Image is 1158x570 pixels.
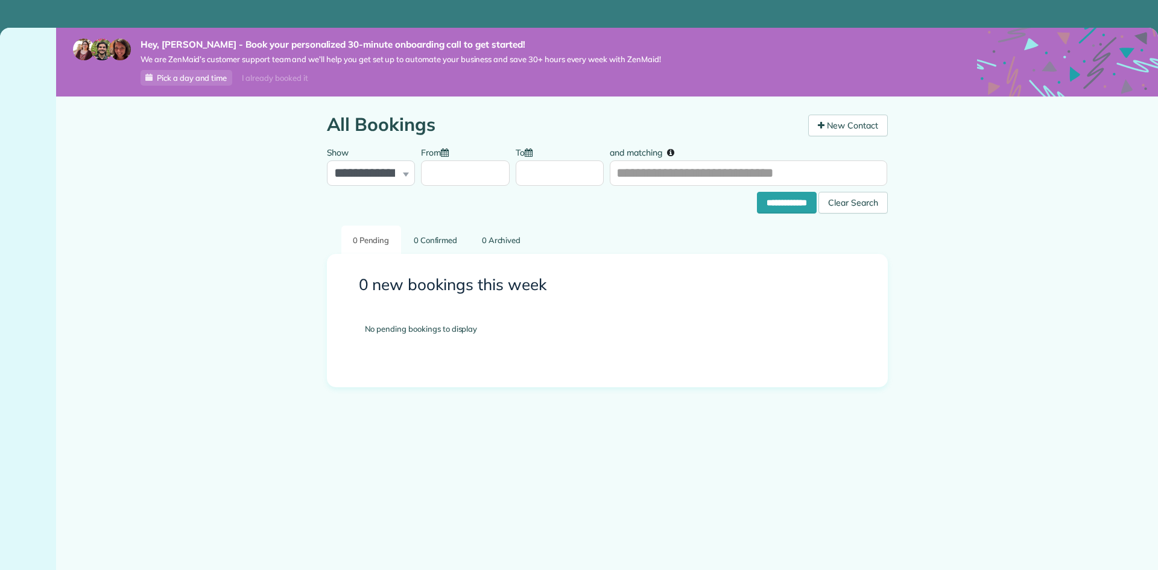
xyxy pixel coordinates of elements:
[818,194,888,204] a: Clear Search
[73,39,95,60] img: maria-72a9807cf96188c08ef61303f053569d2e2a8a1cde33d635c8a3ac13582a053d.jpg
[235,71,315,86] div: I already booked it
[516,141,539,163] label: To
[347,305,868,353] div: No pending bookings to display
[141,70,232,86] a: Pick a day and time
[91,39,113,60] img: jorge-587dff0eeaa6aab1f244e6dc62b8924c3b6ad411094392a53c71c6c4a576187d.jpg
[610,141,683,163] label: and matching
[359,276,856,294] h3: 0 new bookings this week
[109,39,131,60] img: michelle-19f622bdf1676172e81f8f8fba1fb50e276960ebfe0243fe18214015130c80e4.jpg
[808,115,888,136] a: New Contact
[402,226,469,254] a: 0 Confirmed
[327,115,799,135] h1: All Bookings
[141,54,661,65] span: We are ZenMaid’s customer support team and we’ll help you get set up to automate your business an...
[141,39,661,51] strong: Hey, [PERSON_NAME] - Book your personalized 30-minute onboarding call to get started!
[341,226,401,254] a: 0 Pending
[421,141,455,163] label: From
[818,192,888,214] div: Clear Search
[157,73,227,83] span: Pick a day and time
[470,226,532,254] a: 0 Archived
